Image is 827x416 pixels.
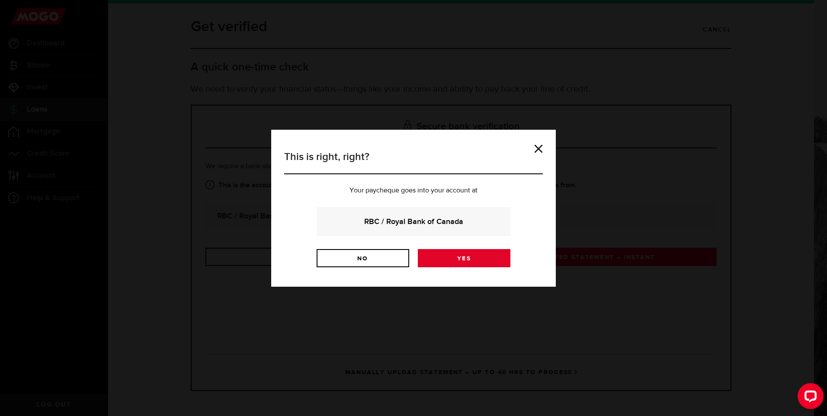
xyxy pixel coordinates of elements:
[328,216,499,227] strong: RBC / Royal Bank of Canada
[284,187,543,194] p: Your paycheque goes into your account at
[284,149,543,174] h3: This is right, right?
[418,249,510,267] a: Yes
[317,249,409,267] a: No
[791,380,827,416] iframe: LiveChat chat widget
